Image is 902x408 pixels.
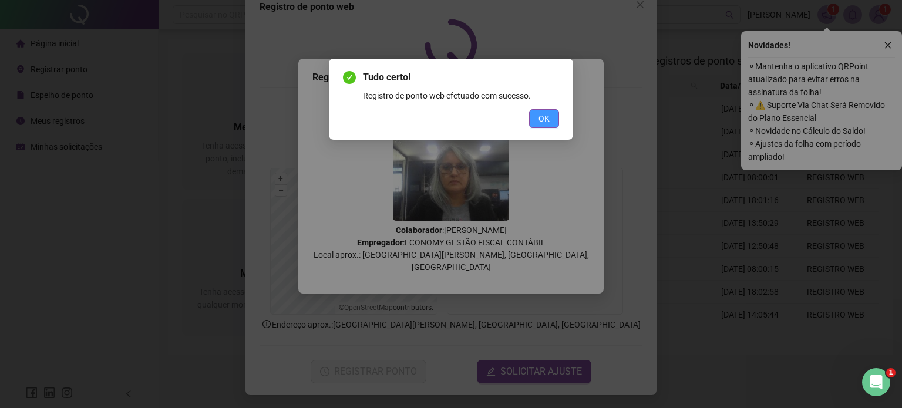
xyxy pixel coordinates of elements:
[862,368,890,396] iframe: Intercom live chat
[363,70,559,85] span: Tudo certo!
[363,89,559,102] div: Registro de ponto web efetuado com sucesso.
[538,112,550,125] span: OK
[886,368,896,377] span: 1
[529,109,559,128] button: OK
[343,71,356,84] span: check-circle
